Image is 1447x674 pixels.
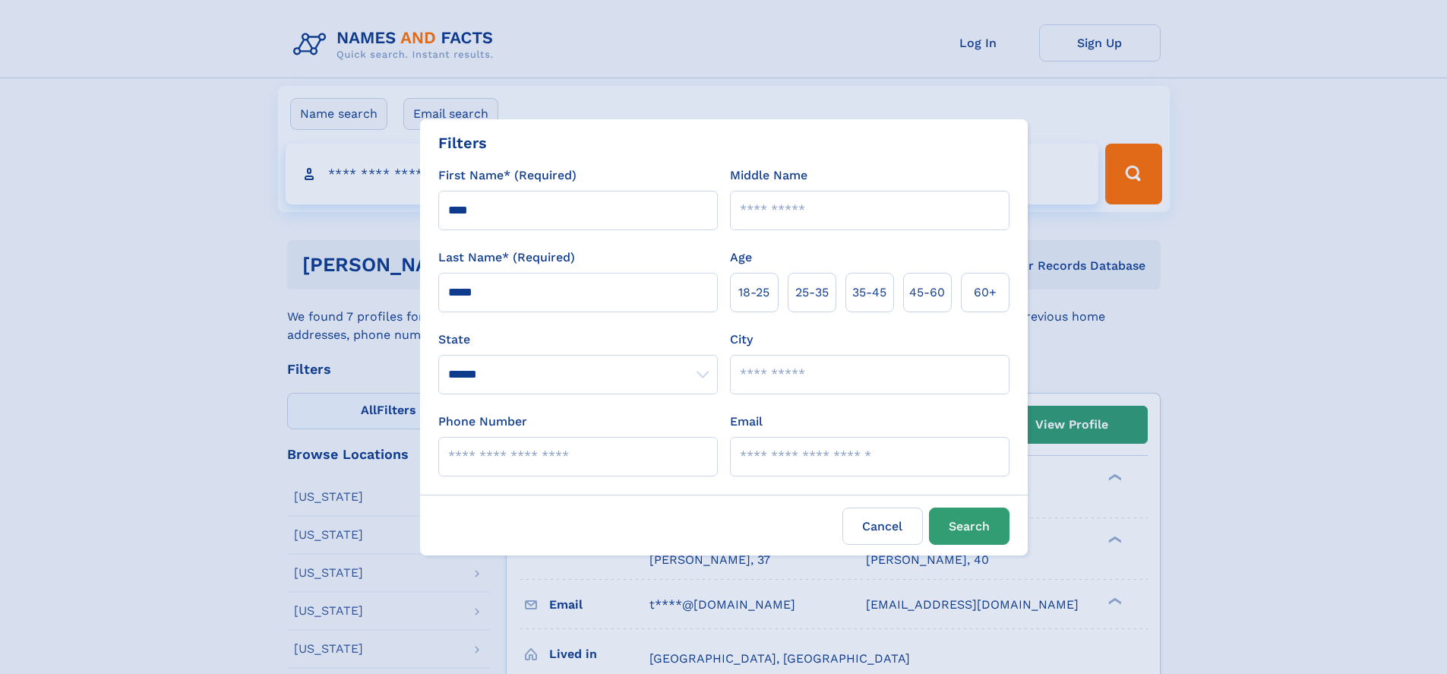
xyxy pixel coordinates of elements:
label: Phone Number [438,413,527,431]
button: Search [929,508,1009,545]
span: 45‑60 [909,283,945,302]
span: 60+ [974,283,997,302]
label: First Name* (Required) [438,166,577,185]
label: Email [730,413,763,431]
label: Cancel [842,508,923,545]
div: Filters [438,131,487,154]
label: City [730,331,753,349]
label: Last Name* (Required) [438,248,575,267]
label: Middle Name [730,166,807,185]
span: 18‑25 [738,283,769,302]
span: 35‑45 [852,283,886,302]
label: Age [730,248,752,267]
label: State [438,331,718,349]
span: 25‑35 [795,283,829,302]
